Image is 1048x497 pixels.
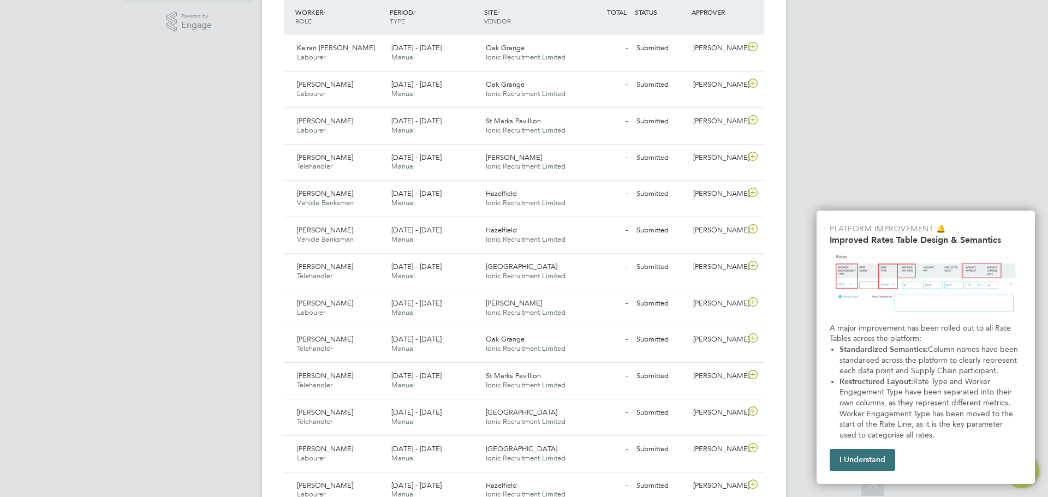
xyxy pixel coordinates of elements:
span: [PERSON_NAME] [297,80,353,89]
span: VENDOR [484,16,511,25]
span: St Marks Pavillion [486,371,541,380]
span: [DATE] - [DATE] [391,371,442,380]
div: [PERSON_NAME] [689,367,746,385]
span: Manual [391,52,415,62]
span: Ionic Recruitment Limited [486,235,565,244]
div: Submitted [632,477,689,495]
span: Manual [391,271,415,280]
span: [DATE] - [DATE] [391,408,442,417]
div: Submitted [632,404,689,422]
div: APPROVER [689,2,746,22]
span: [DATE] - [DATE] [391,116,442,125]
div: Submitted [632,76,689,94]
span: Ionic Recruitment Limited [486,89,565,98]
span: Labourer [297,453,325,463]
div: [PERSON_NAME] [689,221,746,239]
strong: Standardized Semantics: [839,345,928,354]
div: Submitted [632,221,689,239]
span: Oak Grange [486,334,525,344]
div: WORKER [293,2,387,31]
span: Labourer [297,89,325,98]
span: Column names have been standarised across the platform to clearly represent each data point and S... [839,345,1020,375]
span: Hazelfield [486,189,517,198]
span: Keiran [PERSON_NAME] [297,43,375,52]
span: Ionic Recruitment Limited [486,417,565,426]
span: [DATE] - [DATE] [391,444,442,453]
span: Oak Grange [486,43,525,52]
div: [PERSON_NAME] [689,477,746,495]
div: Improved Rate Table Semantics [817,211,1035,484]
div: Submitted [632,367,689,385]
div: [PERSON_NAME] [689,404,746,422]
div: [PERSON_NAME] [689,440,746,458]
span: Manual [391,308,415,317]
div: Submitted [632,440,689,458]
span: Labourer [297,125,325,135]
span: [PERSON_NAME] [486,298,542,308]
span: Hazelfield [486,481,517,490]
div: PERIOD [387,2,481,31]
span: [DATE] - [DATE] [391,153,442,162]
div: - [575,367,632,385]
span: / [323,8,325,16]
span: [PERSON_NAME] [297,189,353,198]
div: - [575,440,632,458]
div: Submitted [632,258,689,276]
div: [PERSON_NAME] [689,295,746,313]
span: [DATE] - [DATE] [391,225,442,235]
div: - [575,258,632,276]
span: TYPE [390,16,405,25]
span: Telehandler [297,417,332,426]
div: [PERSON_NAME] [689,149,746,167]
span: Labourer [297,52,325,62]
span: Telehandler [297,161,332,171]
span: Engage [181,21,212,30]
div: - [575,112,632,130]
span: Ionic Recruitment Limited [486,52,565,62]
div: [PERSON_NAME] [689,39,746,57]
span: Ionic Recruitment Limited [486,344,565,353]
div: Submitted [632,295,689,313]
span: Ionic Recruitment Limited [486,271,565,280]
span: [DATE] - [DATE] [391,80,442,89]
span: [PERSON_NAME] [297,444,353,453]
span: Manual [391,89,415,98]
span: ROLE [295,16,312,25]
span: [DATE] - [DATE] [391,262,442,271]
div: [PERSON_NAME] [689,185,746,203]
div: - [575,331,632,349]
span: Oak Grange [486,80,525,89]
div: Submitted [632,39,689,57]
div: [PERSON_NAME] [689,76,746,94]
span: [PERSON_NAME] [297,408,353,417]
span: Ionic Recruitment Limited [486,161,565,171]
span: Manual [391,198,415,207]
span: Manual [391,417,415,426]
span: [GEOGRAPHIC_DATA] [486,262,557,271]
div: STATUS [632,2,689,22]
span: / [413,8,415,16]
span: Manual [391,125,415,135]
div: SITE [481,2,576,31]
span: Hazelfield [486,225,517,235]
div: Submitted [632,185,689,203]
span: Ionic Recruitment Limited [486,125,565,135]
span: [DATE] - [DATE] [391,298,442,308]
span: [DATE] - [DATE] [391,189,442,198]
span: [PERSON_NAME] [297,225,353,235]
div: Submitted [632,149,689,167]
span: [DATE] - [DATE] [391,334,442,344]
span: [PERSON_NAME] [297,262,353,271]
span: Telehandler [297,271,332,280]
p: A major improvement has been rolled out to all Rate Tables across the platform: [830,323,1022,344]
span: Ionic Recruitment Limited [486,308,565,317]
span: [PERSON_NAME] [297,298,353,308]
div: - [575,185,632,203]
strong: Restructured Layout: [839,377,913,386]
span: Manual [391,235,415,244]
span: Ionic Recruitment Limited [486,380,565,390]
span: [PERSON_NAME] [297,334,353,344]
div: - [575,76,632,94]
span: Telehandler [297,380,332,390]
p: Platform Improvement 🔔 [830,224,1022,235]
